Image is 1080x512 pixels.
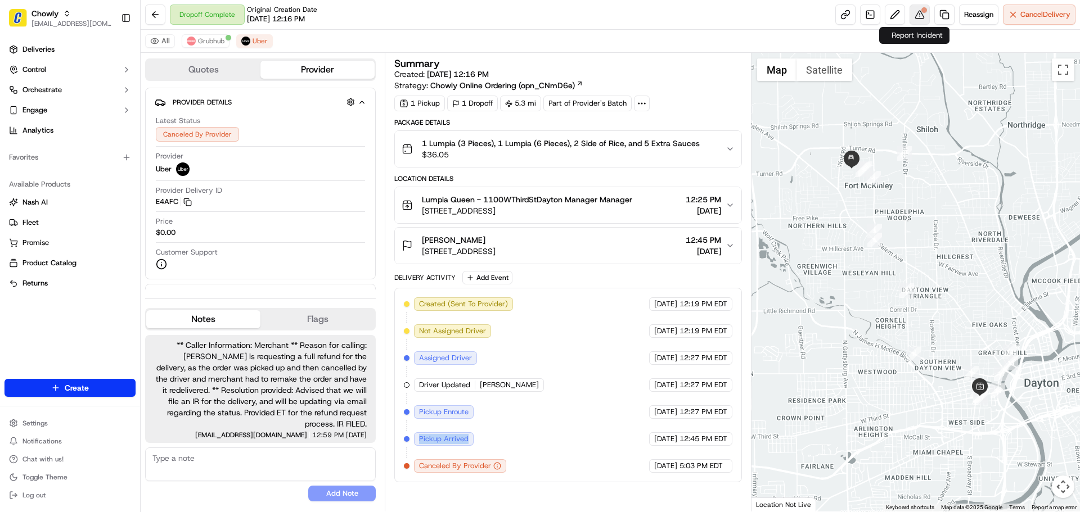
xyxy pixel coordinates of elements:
span: [DATE] [686,246,721,257]
img: 1736555255976-a54dd68f-1ca7-489b-9aae-adbdc363a1c4 [22,175,31,184]
span: Original Creation Date [247,5,317,14]
span: Deliveries [22,44,55,55]
button: Returns [4,274,136,292]
button: Create [4,379,136,397]
span: Canceled By Provider [419,461,491,471]
button: Show street map [757,58,796,81]
img: uber-new-logo.jpeg [176,162,190,176]
div: Delivery Activity [394,273,456,282]
span: Settings [22,419,48,428]
span: [DATE] [654,434,677,444]
span: Uber [156,164,172,174]
span: [DATE] [654,326,677,336]
button: Uber [236,34,273,48]
span: 1 Lumpia (3 Pieces), 1 Lumpia (6 Pieces), 2 Side of Rice, and 5 Extra Sauces [422,138,700,149]
span: Provider Delivery ID [156,185,222,196]
button: Control [4,61,136,79]
span: Returns [22,278,48,288]
button: Provider Details [155,93,366,111]
div: Past conversations [11,146,75,155]
button: Add Event [462,271,512,284]
div: 14 [991,383,1005,398]
span: 12:19 PM EDT [679,299,727,309]
button: Lumpia Queen - 1100WThirdStDayton Manager Manager[STREET_ADDRESS]12:25 PM[DATE] [395,187,741,223]
div: Favorites [4,148,136,166]
button: Orchestrate [4,81,136,99]
span: [DATE] [346,432,367,438]
a: Powered byPylon [79,248,136,257]
div: 12 [1003,345,1018,359]
a: Promise [9,238,131,248]
a: Product Catalog [9,258,131,268]
button: Log out [4,487,136,503]
span: Provider Details [173,98,232,107]
button: Show satellite imagery [796,58,852,81]
span: Promise [22,238,49,248]
button: Toggle fullscreen view [1052,58,1074,81]
span: [DATE] [654,353,677,363]
div: 1 Dropoff [447,96,498,111]
div: 1 Pickup [394,96,445,111]
div: 6 [867,233,882,247]
img: uber-new-logo.jpeg [241,37,250,46]
span: $36.05 [422,149,700,160]
span: Driver Updated [419,380,470,390]
input: Got a question? Start typing here... [29,73,202,84]
span: Analytics [22,125,53,135]
div: 💻 [95,222,104,231]
img: Google [754,497,791,511]
button: Provider [260,61,375,79]
span: Not Assigned Driver [419,326,486,336]
span: $0.00 [156,228,175,238]
img: 1736555255976-a54dd68f-1ca7-489b-9aae-adbdc363a1c4 [11,107,31,128]
span: Grubhub [198,37,224,46]
span: [DATE] [654,461,677,471]
span: [DATE] [654,299,677,309]
span: Knowledge Base [22,221,86,232]
span: [STREET_ADDRESS] [422,246,496,257]
button: Chat with us! [4,451,136,467]
button: Fleet [4,214,136,232]
span: 12:27 PM EDT [679,380,727,390]
div: 13 [1003,356,1018,370]
button: [PERSON_NAME][STREET_ADDRESS]12:45 PM[DATE] [395,228,741,264]
span: Lumpia Queen - 1100WThirdStDayton Manager Manager [422,194,632,205]
span: Chowly Online Ordering (opn_CNmD6e) [430,80,575,91]
button: All [145,34,175,48]
span: Chowly [31,8,58,19]
span: Price [156,216,173,226]
img: 1753817452368-0c19585d-7be3-40d9-9a41-2dc781b3d1eb [24,107,44,128]
a: Returns [9,278,131,288]
span: Chat with us! [22,455,64,464]
span: ** Caller Information: Merchant ** Reason for calling: [PERSON_NAME] is requesting a full refund ... [154,339,367,429]
div: 15 [970,384,985,399]
span: 12:59 PM [312,432,344,438]
button: [EMAIL_ADDRESS][DOMAIN_NAME] [31,19,112,28]
div: 17 [974,390,988,405]
button: 1 Lumpia (3 Pieces), 1 Lumpia (6 Pieces), 2 Side of Rice, and 5 Extra Sauces$36.05 [395,131,741,167]
div: 5 [867,224,882,238]
a: Analytics [4,121,136,139]
div: 5.3 mi [500,96,541,111]
span: Notifications [22,437,62,446]
a: Open this area in Google Maps (opens a new window) [754,497,791,511]
button: Toggle Theme [4,469,136,485]
button: E4AFC [156,197,192,207]
div: Edit [879,27,906,44]
span: Cancel Delivery [1020,10,1070,20]
span: Reassign [964,10,993,20]
div: 3 [856,162,870,177]
img: Chowly [9,9,27,27]
span: Product Catalog [22,258,76,268]
span: Assigned Driver [419,353,472,363]
span: 12:27 PM EDT [679,353,727,363]
span: Pickup Arrived [419,434,469,444]
span: 12:27 PM EDT [679,407,727,417]
div: 2 [858,161,872,176]
span: [PERSON_NAME] [422,234,485,246]
span: Customer Support [156,247,218,257]
button: Flags [260,310,375,328]
div: Start new chat [51,107,184,119]
div: 8 [907,347,921,361]
div: 📗 [11,222,20,231]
